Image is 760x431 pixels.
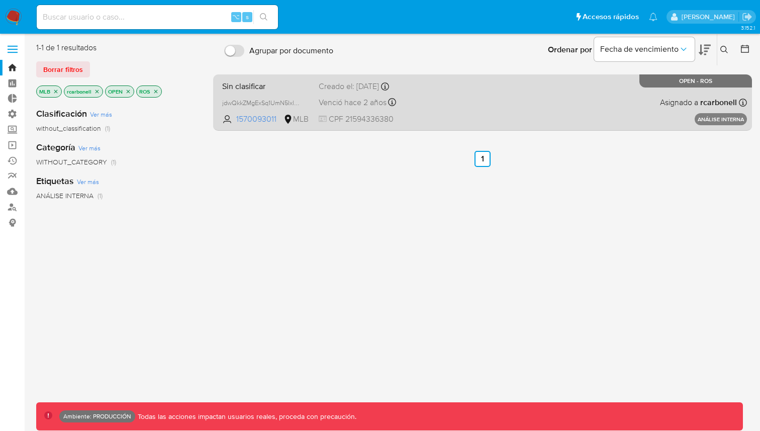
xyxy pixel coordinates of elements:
[246,12,249,22] span: s
[583,12,639,22] span: Accesos rápidos
[649,13,657,21] a: Notificaciones
[742,12,752,22] a: Salir
[682,12,738,22] p: ramiro.carbonell@mercadolibre.com.co
[253,10,274,24] button: search-icon
[63,414,131,418] p: Ambiente: PRODUCCIÓN
[232,12,240,22] span: ⌥
[135,412,356,421] p: Todas las acciones impactan usuarios reales, proceda con precaución.
[37,11,278,24] input: Buscar usuario o caso...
